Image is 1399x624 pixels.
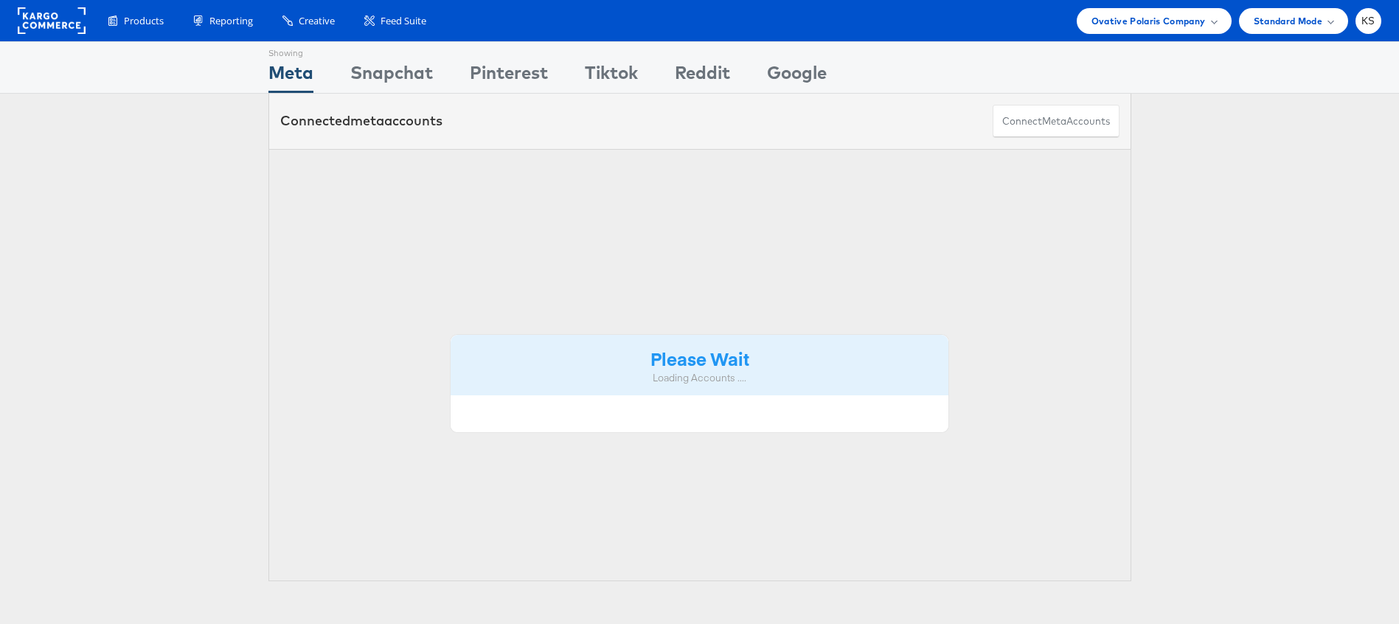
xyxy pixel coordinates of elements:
[350,60,433,93] div: Snapchat
[209,14,253,28] span: Reporting
[124,14,164,28] span: Products
[470,60,548,93] div: Pinterest
[675,60,730,93] div: Reddit
[767,60,827,93] div: Google
[585,60,638,93] div: Tiktok
[280,111,442,131] div: Connected accounts
[462,371,938,385] div: Loading Accounts ....
[1042,114,1066,128] span: meta
[299,14,335,28] span: Creative
[268,42,313,60] div: Showing
[268,60,313,93] div: Meta
[993,105,1119,138] button: ConnectmetaAccounts
[650,346,749,370] strong: Please Wait
[1091,13,1206,29] span: Ovative Polaris Company
[350,112,384,129] span: meta
[381,14,426,28] span: Feed Suite
[1254,13,1322,29] span: Standard Mode
[1361,16,1375,26] span: KS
